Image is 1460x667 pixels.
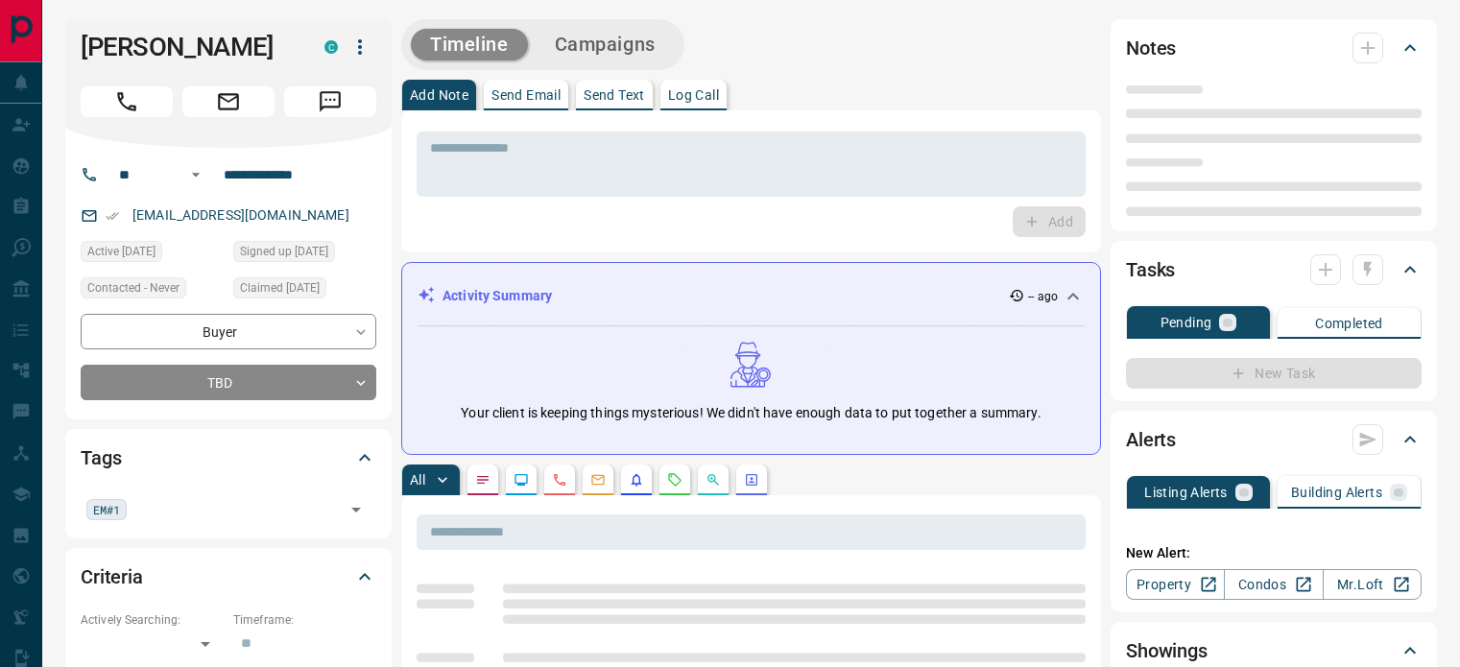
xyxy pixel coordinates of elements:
[233,241,376,268] div: Wed Jan 10 2024
[1126,424,1176,455] h2: Alerts
[410,88,468,102] p: Add Note
[1144,486,1228,499] p: Listing Alerts
[81,611,224,629] p: Actively Searching:
[443,286,552,306] p: Activity Summary
[93,500,120,519] span: EM#1
[668,88,719,102] p: Log Call
[410,473,425,487] p: All
[184,163,207,186] button: Open
[1224,569,1323,600] a: Condos
[1291,486,1382,499] p: Building Alerts
[233,611,376,629] p: Timeframe:
[240,278,320,298] span: Claimed [DATE]
[411,29,528,60] button: Timeline
[81,554,376,600] div: Criteria
[1126,569,1225,600] a: Property
[81,314,376,349] div: Buyer
[233,277,376,304] div: Wed Jan 10 2024
[461,403,1041,423] p: Your client is keeping things mysterious! We didn't have enough data to put together a summary.
[1126,254,1175,285] h2: Tasks
[1126,25,1422,71] div: Notes
[1126,635,1208,666] h2: Showings
[81,241,224,268] div: Mon Jan 29 2024
[552,472,567,488] svg: Calls
[744,472,759,488] svg: Agent Actions
[584,88,645,102] p: Send Text
[590,472,606,488] svg: Emails
[240,242,328,261] span: Signed up [DATE]
[106,209,119,223] svg: Email Verified
[1126,543,1422,563] p: New Alert:
[706,472,721,488] svg: Opportunities
[81,561,143,592] h2: Criteria
[132,207,349,223] a: [EMAIL_ADDRESS][DOMAIN_NAME]
[87,242,156,261] span: Active [DATE]
[1126,247,1422,293] div: Tasks
[284,86,376,117] span: Message
[1315,317,1383,330] p: Completed
[87,278,180,298] span: Contacted - Never
[324,40,338,54] div: condos.ca
[1323,569,1422,600] a: Mr.Loft
[81,32,296,62] h1: [PERSON_NAME]
[418,278,1085,314] div: Activity Summary-- ago
[629,472,644,488] svg: Listing Alerts
[667,472,682,488] svg: Requests
[491,88,561,102] p: Send Email
[475,472,491,488] svg: Notes
[1126,417,1422,463] div: Alerts
[536,29,675,60] button: Campaigns
[182,86,275,117] span: Email
[1126,33,1176,63] h2: Notes
[514,472,529,488] svg: Lead Browsing Activity
[81,365,376,400] div: TBD
[81,86,173,117] span: Call
[81,435,376,481] div: Tags
[1028,288,1058,305] p: -- ago
[1161,316,1212,329] p: Pending
[343,496,370,523] button: Open
[81,442,121,473] h2: Tags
